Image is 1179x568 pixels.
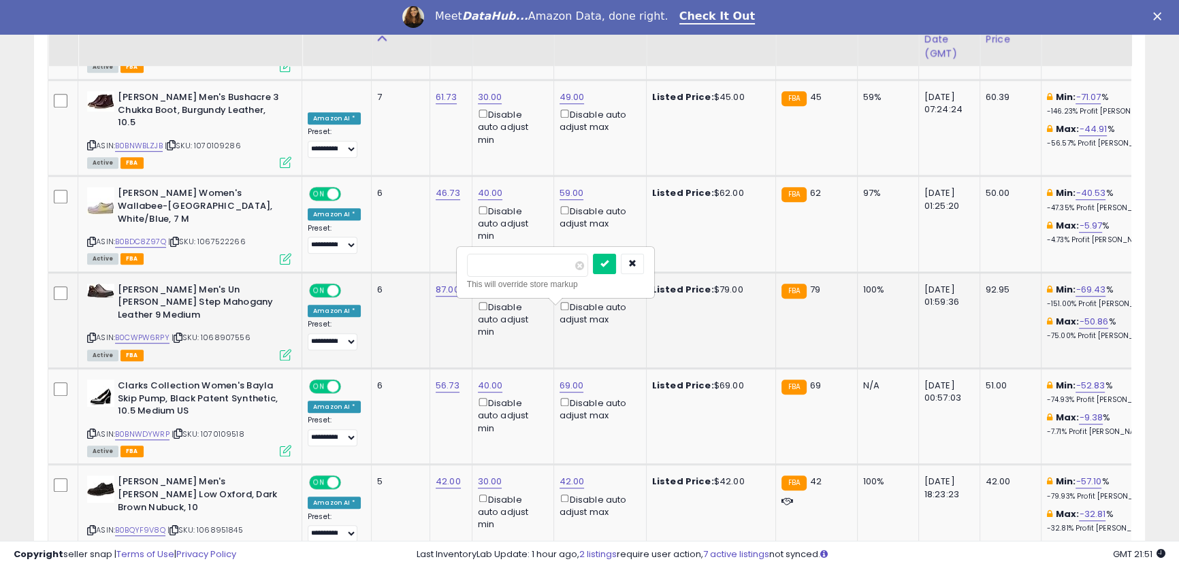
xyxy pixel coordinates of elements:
div: % [1047,508,1160,533]
div: Preset: [308,320,361,350]
span: | SKU: 1067522266 [168,236,246,247]
div: $42.00 [652,475,765,488]
div: Disable auto adjust max [560,492,636,518]
span: ON [310,381,327,392]
span: 62 [810,186,821,199]
div: 6 [377,187,419,199]
a: B0BDC8Z97Q [115,236,166,248]
p: -146.23% Profit [PERSON_NAME] [1047,107,1160,116]
img: 316iG6FzytL._SL40_.jpg [87,187,114,214]
div: seller snap | | [14,548,236,561]
p: -32.81% Profit [PERSON_NAME] [1047,524,1160,533]
a: 42.00 [560,475,585,488]
b: Min: [1056,475,1076,488]
a: 87.00 [436,283,459,297]
div: % [1047,316,1160,341]
b: [PERSON_NAME] Men's Un [PERSON_NAME] Step Mahogany Leather 9 Medium [118,284,283,325]
img: 31jkAUtplCL._SL40_.jpg [87,380,114,407]
span: | SKU: 1068951845 [167,524,243,535]
b: Listed Price: [652,90,714,103]
div: ASIN: [87,380,291,455]
a: -69.43 [1076,283,1105,297]
div: % [1047,284,1160,309]
div: 42.00 [986,475,1031,488]
b: Max: [1056,219,1080,232]
a: Privacy Policy [176,548,236,561]
div: 51.00 [986,380,1031,392]
a: 30.00 [478,475,502,488]
div: Disable auto adjust min [478,492,543,531]
i: This overrides the store level min markup for this listing [1047,381,1052,390]
img: 31IJ82H7OiL._SL40_.jpg [87,475,114,503]
span: 2025-10-11 21:51 GMT [1113,548,1165,561]
div: Last Purchase Price [986,3,1035,46]
div: Preset: [308,512,361,543]
a: -5.97 [1079,219,1102,233]
div: [DATE] 00:57:03 [924,380,969,404]
div: Disable auto adjust max [560,107,636,133]
span: OFF [339,284,361,296]
div: ASIN: [87,187,291,263]
div: Disable auto adjust min [478,395,543,434]
p: -79.93% Profit [PERSON_NAME] [1047,492,1160,501]
div: 5 [377,475,419,488]
div: Last InventoryLab Update: 1 hour ago, require user action, not synced. [417,548,1165,561]
a: B0BNWBLZJB [115,140,163,152]
span: 69 [810,379,821,392]
div: % [1047,475,1160,501]
div: Disable auto adjust max [560,395,636,422]
div: Disable auto adjust min [478,203,543,242]
span: All listings currently available for purchase on Amazon [87,253,118,265]
b: Listed Price: [652,186,714,199]
span: ON [310,284,327,296]
div: $62.00 [652,187,765,199]
div: 50.00 [986,187,1031,199]
span: | SKU: 1070109286 [165,140,241,151]
b: [PERSON_NAME] Women's Wallabee-[GEOGRAPHIC_DATA], White/Blue, 7 M [118,187,283,229]
div: % [1047,412,1160,437]
span: | SKU: 1068907556 [172,332,251,343]
span: FBA [120,446,144,457]
div: Preset: [308,127,361,158]
a: B0CWPW6RPY [115,332,169,344]
a: 40.00 [478,186,503,200]
div: 6 [377,284,419,296]
span: All listings currently available for purchase on Amazon [87,61,118,73]
img: Profile image for Georgie [402,6,424,28]
a: 56.73 [436,379,459,392]
a: -32.81 [1079,507,1105,521]
a: -50.86 [1079,315,1108,329]
a: 61.73 [436,90,457,104]
img: 31hrkXvzukL._SL40_.jpg [87,91,114,112]
a: -52.83 [1076,379,1105,392]
span: FBA [120,253,144,265]
span: 79 [810,283,820,296]
div: Preset: [308,416,361,446]
b: Min: [1056,283,1076,296]
i: This overrides the store level max markup for this listing [1047,221,1052,230]
div: % [1047,380,1160,405]
small: FBA [781,475,807,490]
a: 69.00 [560,379,584,392]
div: Meet Amazon Data, done right. [435,10,668,23]
b: Listed Price: [652,379,714,392]
div: 100% [863,475,908,488]
div: 7 [377,91,419,103]
div: N/A [863,380,908,392]
p: -7.71% Profit [PERSON_NAME] [1047,427,1160,437]
b: Max: [1056,411,1080,424]
div: Amazon AI * [308,208,361,220]
span: OFF [339,188,361,200]
div: $45.00 [652,91,765,103]
div: Disable auto adjust max [560,203,636,230]
b: Min: [1056,90,1076,103]
b: Max: [1056,315,1080,328]
i: This overrides the store level max markup for this listing [1047,317,1052,326]
span: ON [310,188,327,200]
i: This overrides the store level min markup for this listing [1047,188,1052,197]
b: Min: [1056,379,1076,392]
a: Check It Out [679,10,756,24]
div: % [1047,187,1160,212]
div: Amazon AI * [308,305,361,317]
small: FBA [781,380,807,395]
